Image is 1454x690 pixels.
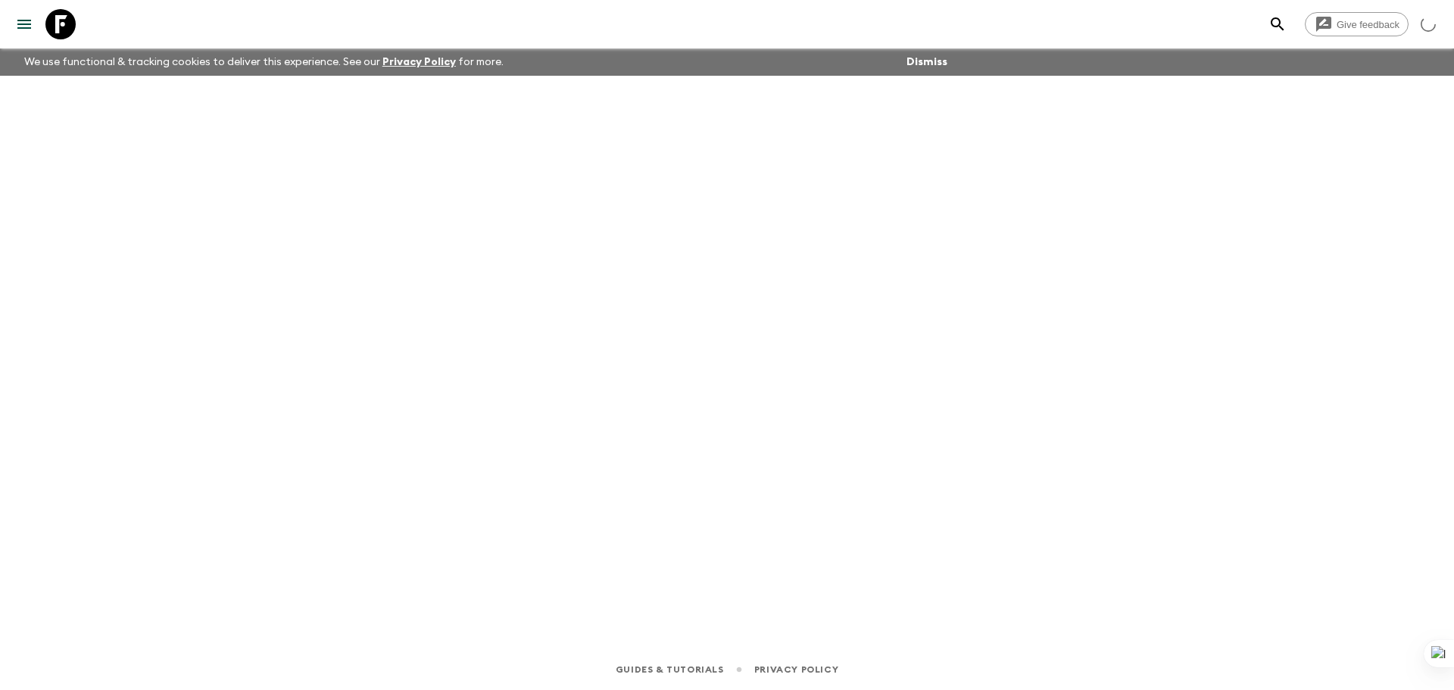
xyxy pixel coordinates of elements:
a: Give feedback [1305,12,1409,36]
a: Guides & Tutorials [616,661,724,678]
span: Give feedback [1328,19,1408,30]
button: menu [9,9,39,39]
button: Dismiss [903,52,951,73]
a: Privacy Policy [382,57,456,67]
a: Privacy Policy [754,661,838,678]
p: We use functional & tracking cookies to deliver this experience. See our for more. [18,48,510,76]
button: search adventures [1262,9,1293,39]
